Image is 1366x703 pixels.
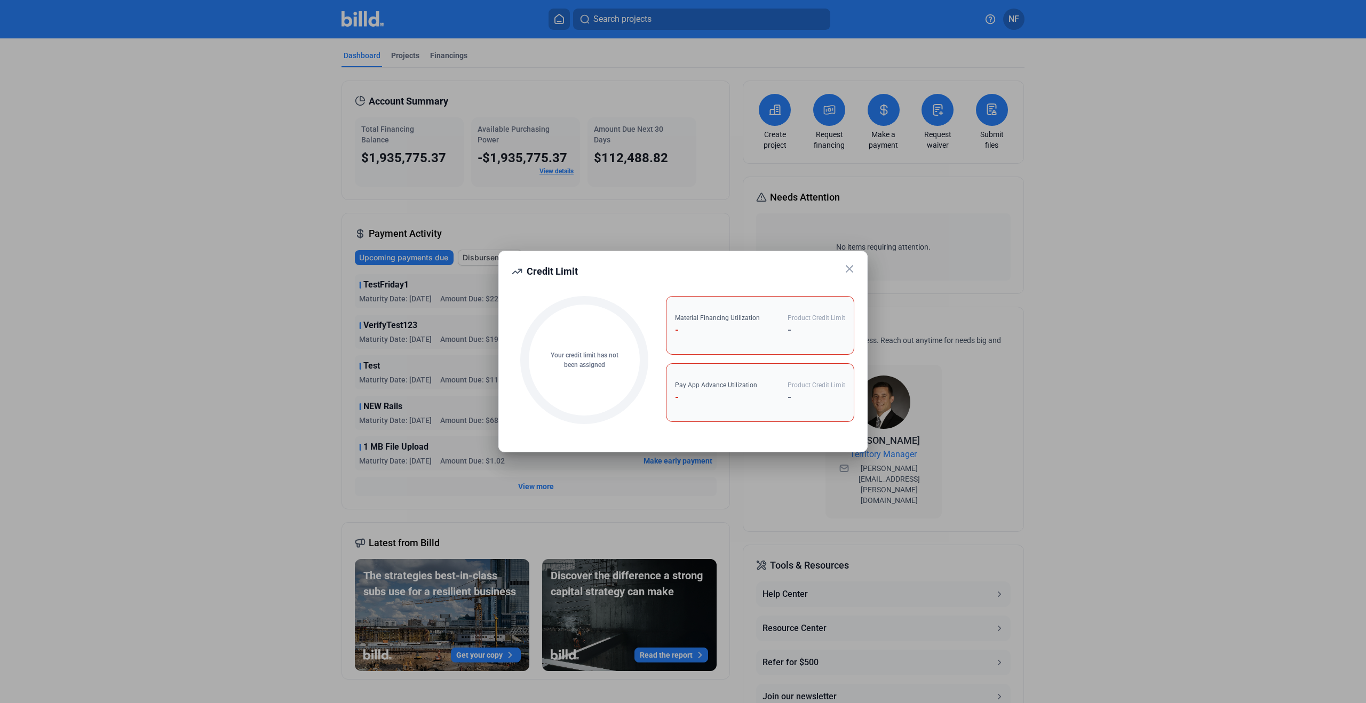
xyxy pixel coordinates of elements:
div: - [675,390,757,405]
div: - [675,323,760,338]
div: Pay App Advance Utilization [675,380,757,390]
div: - [788,323,845,338]
div: Material Financing Utilization [675,313,760,323]
div: Your credit limit has not been assigned [544,350,624,370]
div: - [788,390,845,405]
div: Product Credit Limit [788,380,845,390]
span: Credit Limit [527,266,578,277]
div: Product Credit Limit [788,313,845,323]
